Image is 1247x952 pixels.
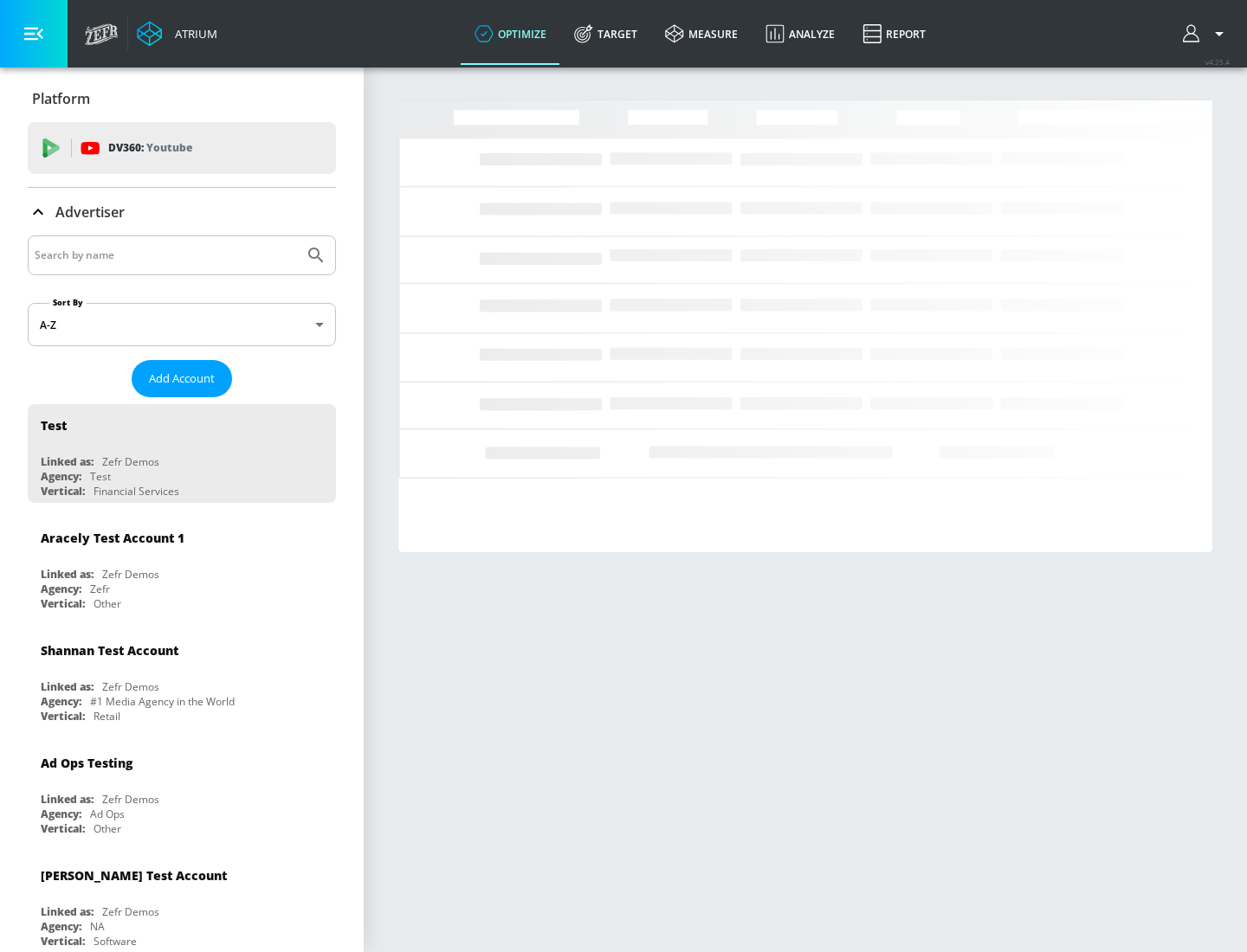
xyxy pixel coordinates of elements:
[28,629,336,728] div: Shannan Test AccountLinked as:Zefr DemosAgency:#1 Media Agency in the WorldVertical:Retail
[41,596,85,611] div: Vertical:
[461,3,560,65] a: optimize
[32,89,90,108] p: Platform
[94,484,179,499] div: Financial Services
[102,904,159,919] div: Zefr Demos
[41,694,81,709] div: Agency:
[149,369,215,389] span: Add Account
[1205,57,1230,67] span: v 4.25.4
[41,904,94,919] div: Linked as:
[41,567,94,582] div: Linked as:
[41,454,94,469] div: Linked as:
[90,469,111,484] div: Test
[102,792,159,807] div: Zefr Demos
[28,74,336,123] div: Platform
[90,807,125,821] div: Ad Ops
[41,679,94,694] div: Linked as:
[94,934,137,949] div: Software
[28,404,336,503] div: TestLinked as:Zefr DemosAgency:TestVertical:Financial Services
[35,244,297,267] input: Search by name
[55,203,125,222] p: Advertiser
[102,454,159,469] div: Zefr Demos
[41,821,85,836] div: Vertical:
[49,297,87,308] label: Sort By
[41,642,178,659] div: Shannan Test Account
[137,21,217,47] a: Atrium
[41,755,132,771] div: Ad Ops Testing
[41,792,94,807] div: Linked as:
[90,919,105,934] div: NA
[41,484,85,499] div: Vertical:
[28,303,336,346] div: A-Z
[41,417,67,434] div: Test
[28,517,336,615] div: Aracely Test Account 1Linked as:Zefr DemosAgency:ZefrVertical:Other
[94,596,121,611] div: Other
[168,26,217,42] div: Atrium
[90,694,235,709] div: #1 Media Agency in the World
[132,360,232,397] button: Add Account
[41,919,81,934] div: Agency:
[849,3,940,65] a: Report
[102,679,159,694] div: Zefr Demos
[102,567,159,582] div: Zefr Demos
[94,709,120,724] div: Retail
[560,3,651,65] a: Target
[28,188,336,236] div: Advertiser
[90,582,110,596] div: Zefr
[146,138,192,157] p: Youtube
[752,3,849,65] a: Analyze
[41,807,81,821] div: Agency:
[28,742,336,840] div: Ad Ops TestingLinked as:Zefr DemosAgency:Ad OpsVertical:Other
[41,709,85,724] div: Vertical:
[41,582,81,596] div: Agency:
[41,934,85,949] div: Vertical:
[94,821,121,836] div: Other
[651,3,752,65] a: measure
[41,469,81,484] div: Agency:
[41,530,184,546] div: Aracely Test Account 1
[41,867,227,884] div: [PERSON_NAME] Test Account
[28,122,336,174] div: DV360: Youtube
[108,138,192,158] p: DV360:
